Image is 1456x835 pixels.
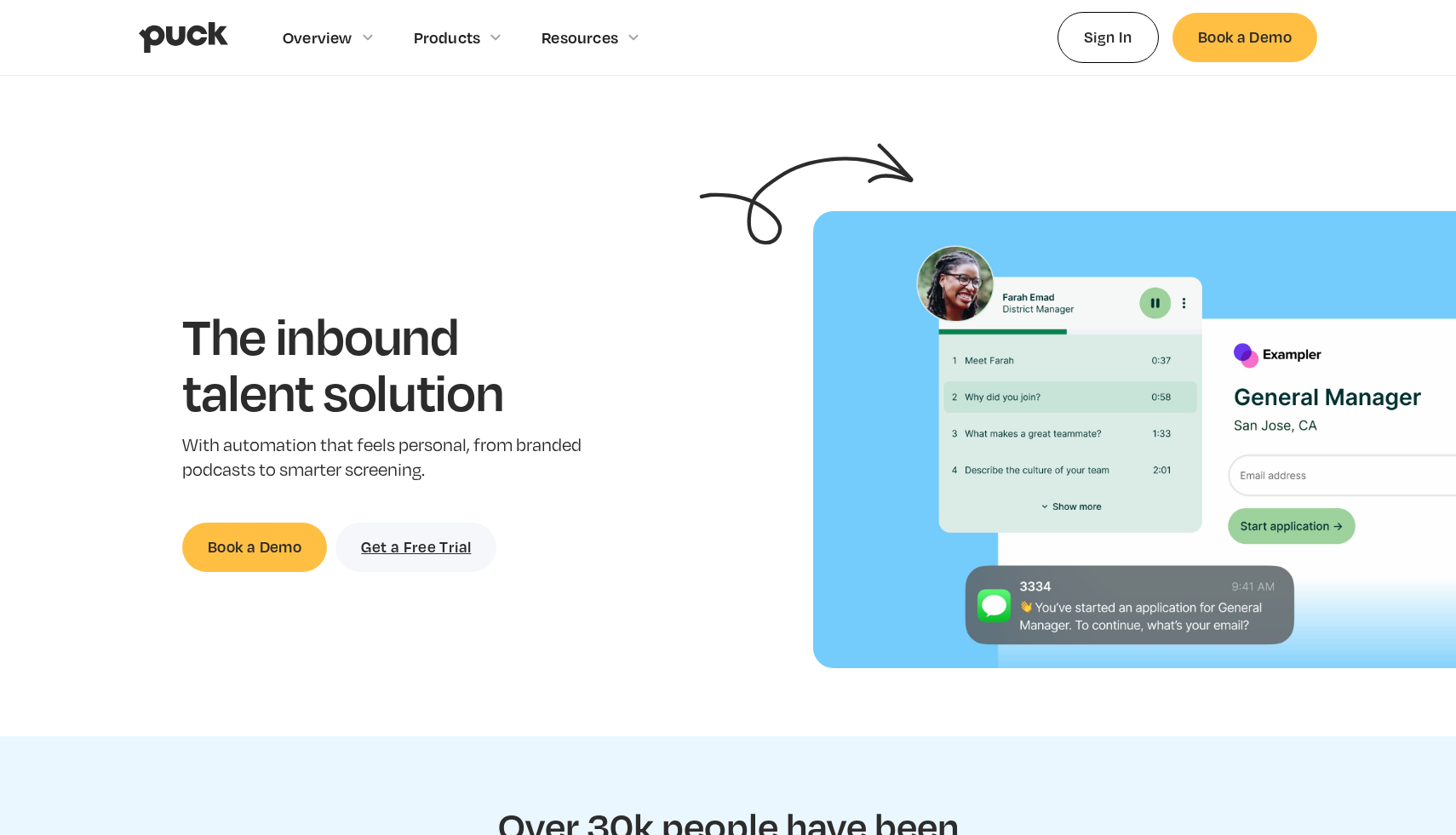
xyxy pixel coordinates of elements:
[542,28,618,47] div: Resources
[182,433,587,483] p: With automation that feels personal, from branded podcasts to smarter screening.
[182,307,587,419] h1: The inbound talent solution
[283,28,353,47] div: Overview
[414,28,481,47] div: Products
[182,523,327,571] a: Book a Demo
[1058,12,1159,62] a: Sign In
[1172,13,1317,61] a: Book a Demo
[335,523,496,571] a: Get a Free Trial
